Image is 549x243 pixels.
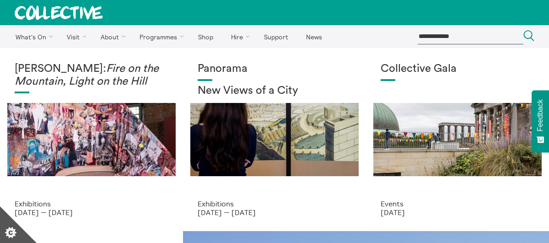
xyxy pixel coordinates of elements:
[381,208,534,216] p: [DATE]
[256,25,296,48] a: Support
[198,200,351,208] p: Exhibitions
[198,208,351,216] p: [DATE] — [DATE]
[381,200,534,208] p: Events
[132,25,188,48] a: Programmes
[7,25,57,48] a: What's On
[381,63,534,76] h1: Collective Gala
[223,25,254,48] a: Hire
[198,63,351,76] h1: Panorama
[190,25,221,48] a: Shop
[15,63,168,88] h1: [PERSON_NAME]:
[198,85,351,97] h2: New Views of a City
[92,25,130,48] a: About
[366,48,549,231] a: Collective Gala 2023. Image credit Sally Jubb. Collective Gala Events [DATE]
[183,48,366,231] a: Collective Panorama June 2025 small file 8 Panorama New Views of a City Exhibitions [DATE] — [DATE]
[15,63,159,87] em: Fire on the Mountain, Light on the Hill
[536,99,544,131] span: Feedback
[15,208,168,216] p: [DATE] — [DATE]
[532,90,549,152] button: Feedback - Show survey
[15,200,168,208] p: Exhibitions
[298,25,330,48] a: News
[59,25,91,48] a: Visit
